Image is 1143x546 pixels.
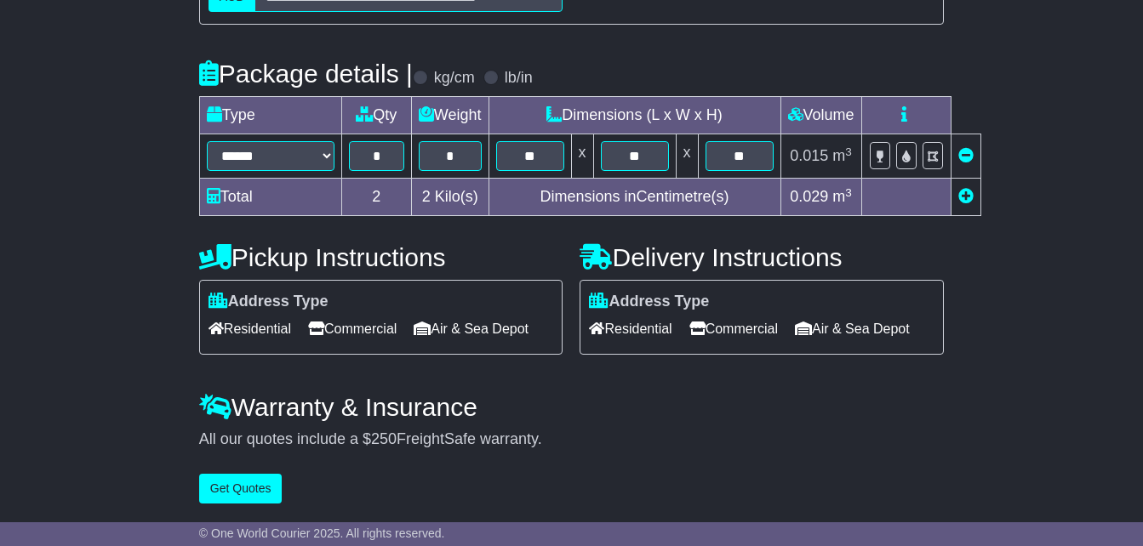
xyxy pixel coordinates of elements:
td: Dimensions in Centimetre(s) [489,179,780,216]
a: Add new item [958,188,974,205]
label: Address Type [589,293,709,311]
button: Get Quotes [199,474,283,503]
span: Residential [209,316,291,342]
span: Air & Sea Depot [795,316,910,342]
td: Dimensions (L x W x H) [489,97,780,134]
h4: Warranty & Insurance [199,393,944,421]
td: Volume [780,97,861,134]
h4: Delivery Instructions [580,243,944,271]
span: Residential [589,316,672,342]
label: Address Type [209,293,329,311]
td: Total [199,179,341,216]
td: Weight [411,97,489,134]
label: lb/in [505,69,533,88]
td: Qty [341,97,411,134]
td: x [676,134,698,179]
sup: 3 [845,186,852,199]
label: kg/cm [434,69,475,88]
span: 2 [422,188,431,205]
span: 0.015 [790,147,828,164]
span: Commercial [308,316,397,342]
td: x [571,134,593,179]
h4: Pickup Instructions [199,243,563,271]
td: Type [199,97,341,134]
span: Commercial [689,316,778,342]
span: m [832,188,852,205]
span: m [832,147,852,164]
div: All our quotes include a $ FreightSafe warranty. [199,430,944,449]
span: © One World Courier 2025. All rights reserved. [199,526,445,540]
a: Remove this item [958,147,974,164]
h4: Package details | [199,60,413,88]
td: Kilo(s) [411,179,489,216]
sup: 3 [845,145,852,158]
td: 2 [341,179,411,216]
span: 250 [371,430,397,447]
span: Air & Sea Depot [414,316,529,342]
span: 0.029 [790,188,828,205]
